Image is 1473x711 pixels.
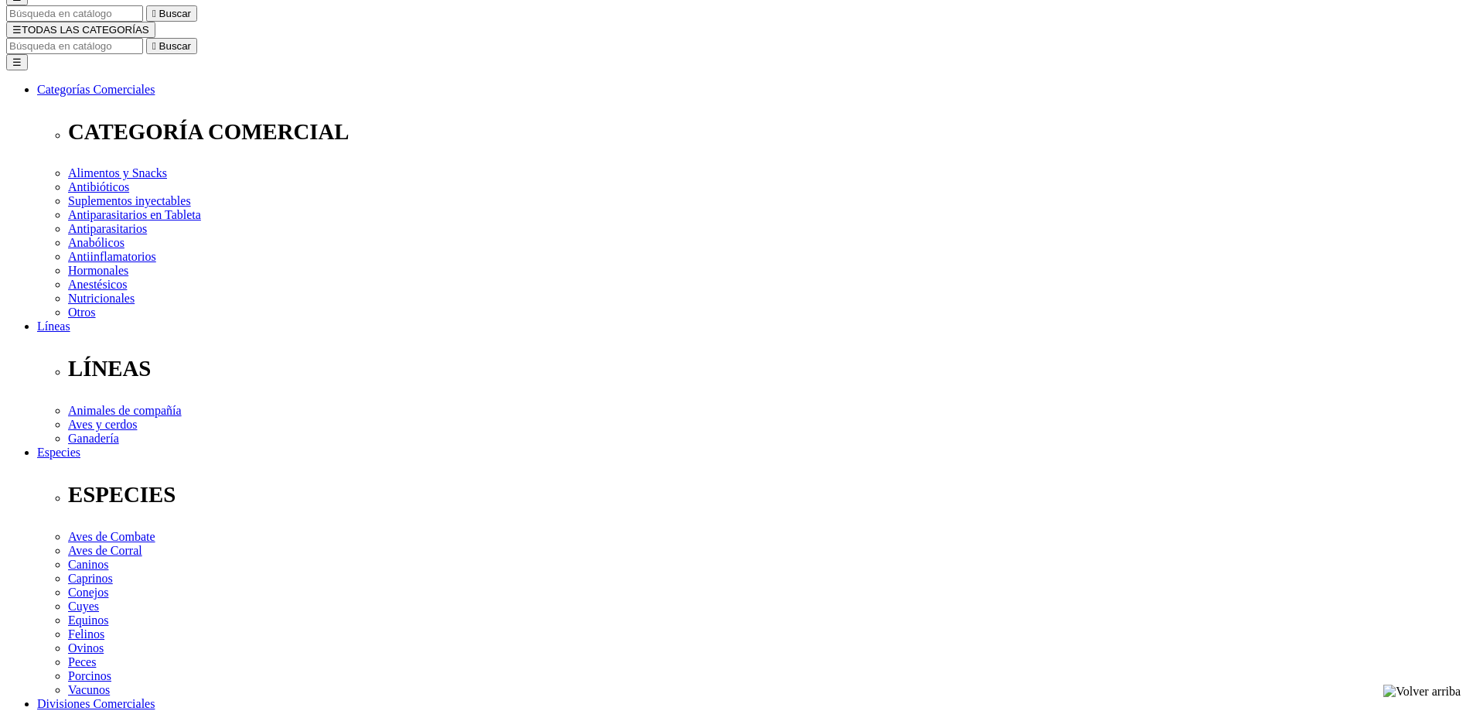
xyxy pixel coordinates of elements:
[159,8,191,19] span: Buscar
[146,5,197,22] button:  Buscar
[68,482,1467,508] p: ESPECIES
[68,194,191,207] a: Suplementos inyectables
[152,40,156,52] i: 
[68,250,156,263] a: Antiinflamatorios
[37,320,70,333] a: Líneas
[68,264,128,277] a: Hormonales
[37,697,155,710] a: Divisiones Comerciales
[152,8,156,19] i: 
[6,54,28,70] button: ☰
[159,40,191,52] span: Buscar
[6,5,143,22] input: Buscar
[6,38,143,54] input: Buscar
[68,278,127,291] a: Anestésicos
[68,292,135,305] a: Nutricionales
[68,208,201,221] a: Antiparasitarios en Tableta
[6,22,155,38] button: ☰TODAS LAS CATEGORÍAS
[68,404,182,417] a: Animales de compañía
[37,83,155,96] a: Categorías Comerciales
[68,119,1467,145] p: CATEGORÍA COMERCIAL
[68,306,96,319] a: Otros
[1383,685,1461,699] img: Volver arriba
[68,236,124,249] a: Anabólicos
[8,543,267,703] iframe: Brevo live chat
[68,530,155,543] a: Aves de Combate
[68,432,119,445] a: Ganadería
[68,356,1467,381] p: LÍNEAS
[68,418,137,431] a: Aves y cerdos
[68,180,129,193] a: Antibióticos
[68,166,167,179] a: Alimentos y Snacks
[146,38,197,54] button:  Buscar
[37,446,80,459] a: Especies
[68,222,147,235] a: Antiparasitarios
[12,24,22,36] span: ☰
